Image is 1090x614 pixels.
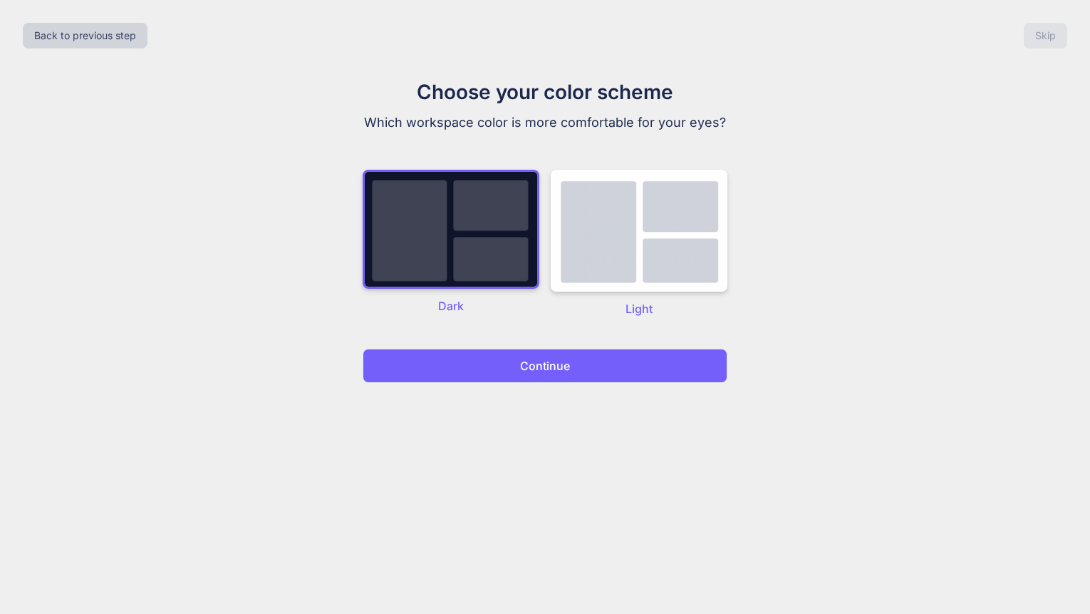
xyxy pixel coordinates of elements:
[23,23,147,48] button: Back to previous step
[520,357,570,374] p: Continue
[363,170,539,289] img: dark
[551,300,727,317] p: Light
[1024,23,1067,48] button: Skip
[363,297,539,314] p: Dark
[306,77,784,107] h1: Choose your color scheme
[306,113,784,133] p: Which workspace color is more comfortable for your eyes?
[363,349,727,383] button: Continue
[551,170,727,292] img: dark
